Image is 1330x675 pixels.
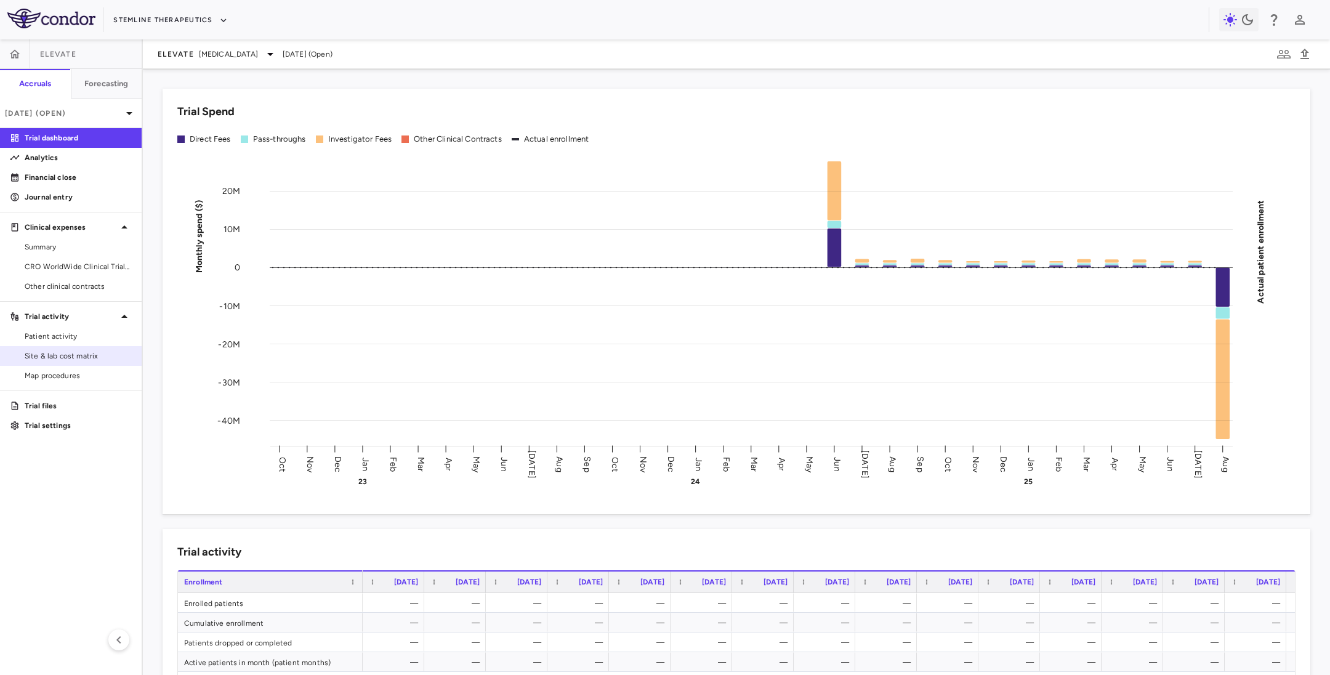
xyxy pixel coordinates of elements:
text: Oct [610,456,620,471]
div: — [1174,613,1219,633]
div: — [435,652,480,672]
span: [DATE] [1010,578,1034,586]
text: 25 [1024,477,1033,486]
div: — [1051,633,1095,652]
div: Active patients in month (patient months) [178,652,363,671]
p: Journal entry [25,192,132,203]
span: [DATE] (Open) [283,49,332,60]
div: — [558,613,603,633]
span: [DATE] [456,578,480,586]
text: Aug [1220,456,1231,472]
span: [DATE] [764,578,788,586]
text: 23 [358,477,367,486]
text: [DATE] [860,450,870,479]
text: Aug [887,456,898,472]
text: Jun [832,457,842,471]
span: ELEVATE [158,49,194,59]
p: Trial files [25,400,132,411]
span: ELEVATE [40,49,76,59]
text: Nov [970,456,981,472]
text: Mar [1081,456,1092,471]
div: — [989,652,1034,672]
div: — [620,613,664,633]
span: Site & lab cost matrix [25,350,132,362]
div: — [497,613,541,633]
span: [DATE] [825,578,849,586]
div: — [1113,652,1157,672]
text: Dec [332,456,343,472]
text: Mar [749,456,759,471]
tspan: 20M [222,186,240,196]
p: Financial close [25,172,132,183]
span: [DATE] [1195,578,1219,586]
div: — [805,613,849,633]
div: — [1051,652,1095,672]
text: Nov [638,456,648,472]
span: Other clinical contracts [25,281,132,292]
div: — [682,633,726,652]
div: Cumulative enrollment [178,613,363,632]
div: — [497,593,541,613]
text: May [471,456,482,472]
div: Other Clinical Contracts [414,134,502,145]
div: — [1174,633,1219,652]
div: Actual enrollment [524,134,589,145]
tspan: -20M [218,339,240,349]
text: Feb [721,456,731,471]
span: [MEDICAL_DATA] [199,49,258,60]
div: — [620,652,664,672]
text: Nov [305,456,315,472]
div: — [1113,613,1157,633]
tspan: -10M [219,301,240,311]
tspan: 10M [224,224,240,235]
text: Apr [443,457,454,471]
div: — [620,593,664,613]
div: — [682,652,726,672]
div: — [1174,652,1219,672]
span: [DATE] [1256,578,1280,586]
div: — [989,593,1034,613]
div: — [497,633,541,652]
div: Enrolled patients [178,593,363,612]
h6: Trial activity [177,544,241,560]
text: Jan [1026,457,1036,471]
div: — [866,652,911,672]
div: — [497,652,541,672]
tspan: Actual patient enrollment [1255,200,1266,303]
div: — [866,633,911,652]
text: Sep [915,456,925,472]
text: May [1137,456,1148,472]
div: Investigator Fees [328,134,392,145]
span: CRO WorldWide Clinical Trials, Inc. [25,261,132,272]
div: — [805,652,849,672]
div: — [743,633,788,652]
text: Oct [277,456,288,471]
p: Trial activity [25,311,117,322]
text: Sep [582,456,592,472]
div: — [805,633,849,652]
text: Oct [943,456,953,471]
text: Jun [1165,457,1175,471]
p: Clinical expenses [25,222,117,233]
div: — [1236,593,1280,613]
p: [DATE] (Open) [5,108,122,119]
div: — [682,593,726,613]
div: — [928,652,972,672]
img: logo-full-SnFGN8VE.png [7,9,95,28]
div: — [1051,613,1095,633]
div: — [374,633,418,652]
span: [DATE] [640,578,664,586]
div: — [928,633,972,652]
text: [DATE] [1193,450,1203,479]
div: — [928,613,972,633]
text: Mar [416,456,426,471]
div: — [374,593,418,613]
div: — [989,633,1034,652]
div: — [1236,613,1280,633]
div: — [620,633,664,652]
span: [DATE] [887,578,911,586]
tspan: Monthly spend ($) [194,200,204,273]
tspan: 0 [235,262,240,273]
text: Jan [360,457,371,471]
h6: Forecasting [84,78,129,89]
